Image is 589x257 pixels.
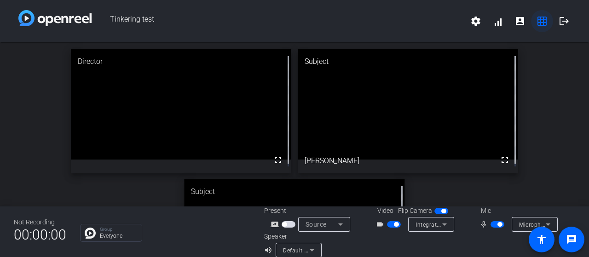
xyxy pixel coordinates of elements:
[470,16,481,27] mat-icon: settings
[536,234,547,245] mat-icon: accessibility
[487,10,509,32] button: signal_cellular_alt
[100,227,137,232] p: Group
[184,179,404,204] div: Subject
[306,221,327,228] span: Source
[100,233,137,239] p: Everyone
[377,206,393,216] span: Video
[559,16,570,27] mat-icon: logout
[566,234,577,245] mat-icon: message
[18,10,92,26] img: white-gradient.svg
[479,219,491,230] mat-icon: mic_none
[92,10,465,32] span: Tinkering test
[376,219,387,230] mat-icon: videocam_outline
[514,16,525,27] mat-icon: account_box
[14,223,66,246] span: 00:00:00
[499,154,510,166] mat-icon: fullscreen
[472,206,564,216] div: Mic
[264,206,356,216] div: Present
[272,154,283,166] mat-icon: fullscreen
[264,232,319,241] div: Speaker
[271,219,282,230] mat-icon: screen_share_outline
[283,246,382,254] span: Default - Speakers (Realtek(R) Audio)
[416,221,503,228] span: Integrated Webcam (0c45:6730)
[264,245,275,256] mat-icon: volume_up
[85,228,96,239] img: Chat Icon
[398,206,432,216] span: Flip Camera
[71,49,291,74] div: Director
[537,16,548,27] mat-icon: grid_on
[14,217,66,227] div: Not Recording
[298,49,518,74] div: Subject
